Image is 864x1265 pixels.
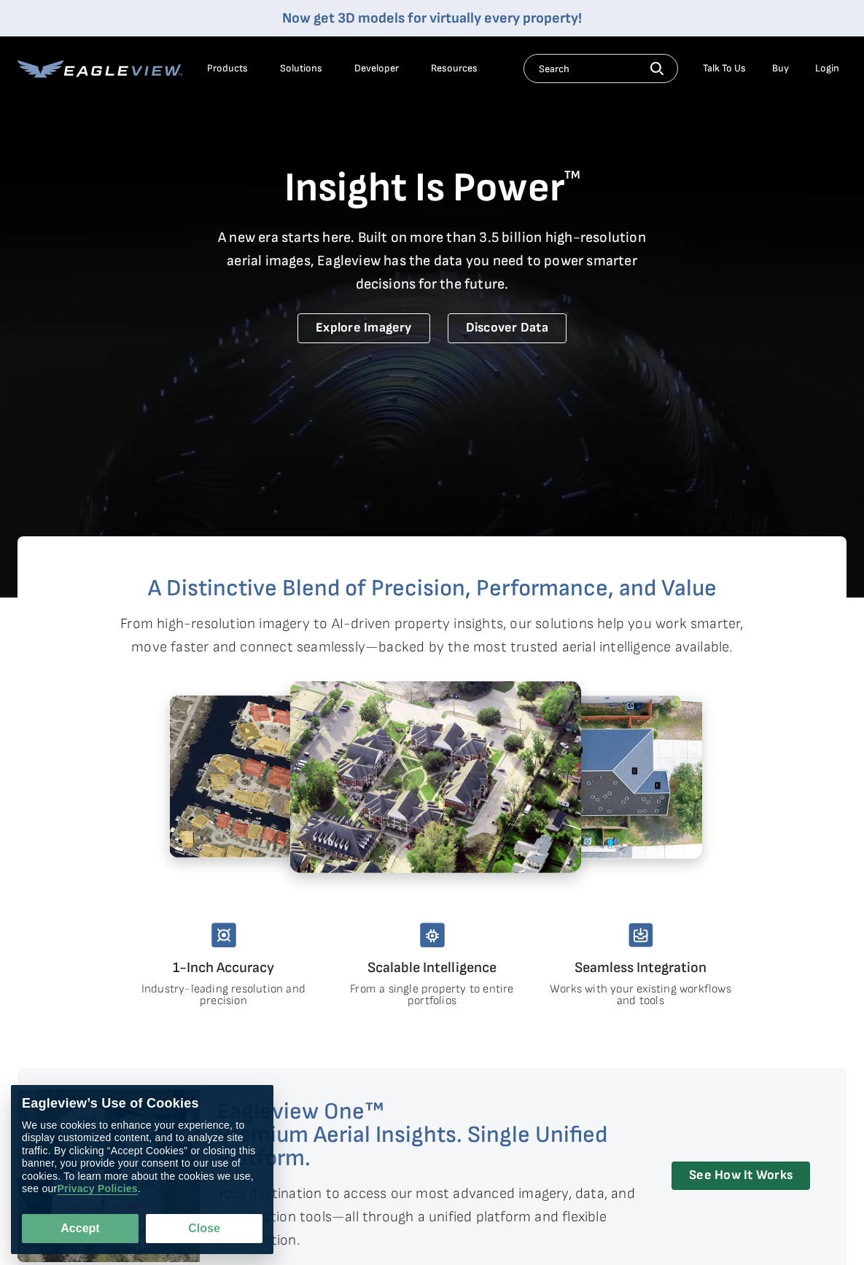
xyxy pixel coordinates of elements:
[297,313,430,343] a: Explore Imagery
[131,984,316,1007] p: Industry-leading resolution and precision
[340,956,525,979] h4: Scalable Intelligence
[282,9,582,27] a: Now get 3D models for virtually every property!
[217,1182,639,1252] p: Your destination to access our most advanced imagery, data, and visualization tools—all through a...
[280,62,322,75] div: Solutions
[209,226,655,296] p: A new era starts here. Built on more than 3.5 billion high-resolution aerial images, Eagleview ha...
[22,1214,139,1243] button: Accept
[22,1096,262,1112] div: Eagleview’s Use of Cookies
[548,956,733,979] h4: Seamless Integration
[146,1214,262,1243] button: Close
[120,612,744,659] p: From high-resolution imagery to AI-driven property insights, our solutions help you work smarter,...
[703,62,746,75] div: Talk To Us
[354,62,399,75] a: Developer
[420,923,445,947] img: scalable-intelligency.svg
[548,984,733,1007] p: Works with your existing workflows and tools
[207,62,248,75] div: Products
[217,1100,639,1170] h2: Eagleview One™ Premium Aerial Insights. Single Unified Platform.
[22,1119,262,1196] div: We use cookies to enhance your experience, to display customized content, and to analyze site tra...
[431,62,478,75] div: Resources
[448,313,567,343] a: Discover Data
[131,956,316,979] h4: 1-Inch Accuracy
[17,163,847,214] h1: Insight Is Power
[672,1162,810,1190] a: See How It Works
[340,984,524,1007] p: From a single property to entire portfolios
[815,62,839,75] div: Login
[76,577,788,600] h2: A Distinctive Blend of Precision, Performance, and Value
[57,1183,137,1196] a: Privacy Policies
[628,923,653,947] img: seamless-integration.svg
[211,923,236,947] img: unmatched-accuracy.svg
[169,694,417,858] img: 5.2.png
[524,54,678,83] input: Search
[289,681,581,873] img: 1.2.png
[772,62,789,75] a: Buy
[454,694,702,858] img: 2.2.png
[564,168,580,182] sup: TM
